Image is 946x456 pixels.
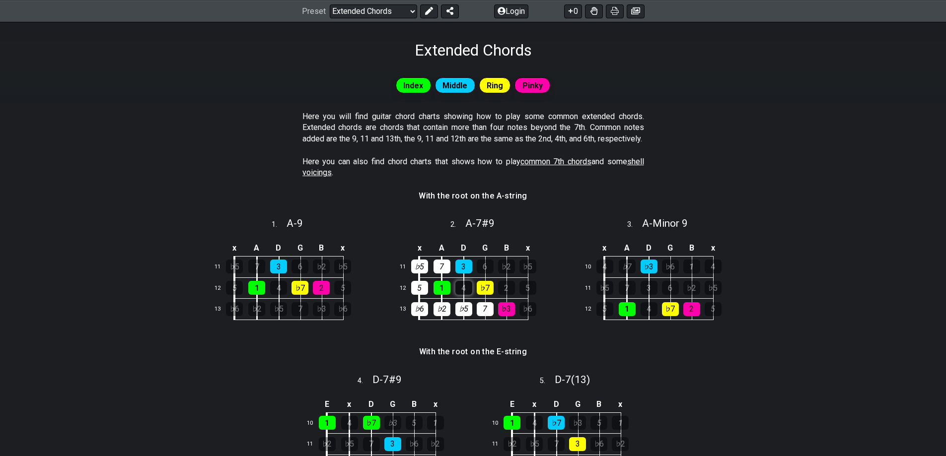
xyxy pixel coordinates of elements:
div: 6 [291,260,308,273]
td: 13 [210,299,234,320]
div: 7 [477,302,494,316]
button: Login [494,4,528,18]
td: A [431,240,453,257]
div: 2 [498,281,515,295]
td: x [332,240,354,257]
div: 6 [477,260,494,273]
td: 12 [210,277,234,299]
td: B [403,396,425,412]
div: 5 [590,416,607,430]
div: 1 [683,260,700,273]
span: Middle [442,78,467,93]
div: ♭7 [619,260,636,273]
div: 1 [619,302,636,316]
div: ♭2 [313,260,330,273]
td: D [268,240,290,257]
div: ♭6 [226,302,243,316]
div: ♭5 [455,302,472,316]
div: ♭5 [596,281,613,295]
td: 11 [210,257,234,278]
td: x [338,396,361,412]
div: ♭2 [683,281,700,295]
div: 3 [384,437,401,451]
div: 1 [427,416,444,430]
div: 1 [248,281,265,295]
div: 5 [226,281,243,295]
select: Preset [330,4,417,18]
div: ♭5 [334,260,351,273]
div: 5 [411,281,428,295]
div: ♭3 [313,302,330,316]
div: 4 [270,281,287,295]
span: 5 . [540,376,555,387]
td: 10 [581,257,604,278]
td: D [453,240,475,257]
td: D [545,396,567,412]
td: G [567,396,588,412]
span: 2 . [450,219,465,230]
h4: With the root on the A-string [419,191,527,201]
div: 4 [341,416,358,430]
div: 5 [519,281,536,295]
div: 6 [662,281,679,295]
div: ♭5 [526,437,543,451]
span: common 7th chords [520,157,591,166]
td: 11 [303,434,327,455]
div: ♭7 [291,281,308,295]
td: G [382,396,403,412]
button: 0 [564,4,582,18]
div: 1 [612,416,629,430]
p: Here you will find guitar chord charts showing how to play some common extended chords. Extended ... [302,111,644,144]
span: Preset [302,6,326,16]
div: ♭6 [406,437,423,451]
div: ♭3 [641,260,657,273]
td: B [681,240,702,257]
div: ♭2 [612,437,629,451]
td: G [659,240,681,257]
span: D - 7#9 [372,374,402,386]
div: 3 [641,281,657,295]
span: 4 . [358,376,372,387]
td: x [523,396,546,412]
div: ♭5 [705,281,722,295]
td: x [610,396,631,412]
button: Edit Preset [420,4,438,18]
div: 1 [504,416,520,430]
div: 5 [705,302,722,316]
div: ♭6 [662,260,679,273]
button: Create image [627,4,645,18]
td: G [474,240,496,257]
td: x [702,240,724,257]
div: 7 [548,437,565,451]
h1: Extended Chords [415,41,532,60]
div: 4 [641,302,657,316]
td: E [501,396,523,412]
span: Index [403,78,423,93]
td: 10 [488,412,511,434]
div: ♭3 [498,302,515,316]
div: ♭2 [504,437,520,451]
div: 7 [363,437,380,451]
div: ♭6 [334,302,351,316]
div: 1 [434,281,450,295]
span: Ring [487,78,503,93]
td: A [246,240,268,257]
td: 12 [395,277,419,299]
div: ♭5 [226,260,243,273]
td: x [425,396,446,412]
div: 3 [455,260,472,273]
td: A [616,240,638,257]
td: 11 [488,434,511,455]
div: ♭3 [384,416,401,430]
div: 2 [313,281,330,295]
div: 5 [406,416,423,430]
div: 4 [455,281,472,295]
span: A - 7#9 [465,217,495,229]
div: 7 [619,281,636,295]
div: ♭7 [363,416,380,430]
div: ♭2 [427,437,444,451]
div: ♭2 [319,437,336,451]
span: 3 . [627,219,642,230]
h4: With the root on the E-string [419,346,527,357]
td: D [361,396,382,412]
